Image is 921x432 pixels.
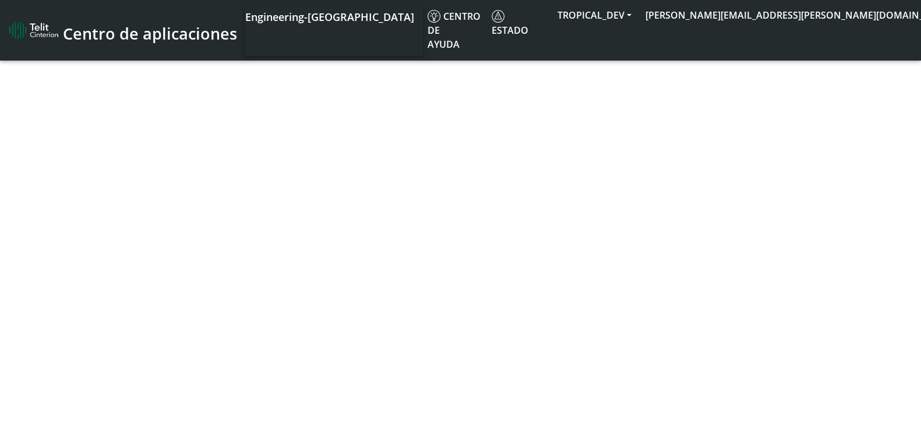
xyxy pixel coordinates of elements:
img: status.svg [492,10,504,23]
a: Centro de aplicaciones [9,18,235,43]
span: Engineering-[GEOGRAPHIC_DATA] [245,10,414,24]
span: Centro de ayuda [428,10,481,51]
span: Centro de aplicaciones [63,23,237,44]
img: knowledge.svg [428,10,440,23]
a: Tu instancia actual de la plataforma [245,5,414,28]
a: Estado [487,5,551,42]
img: logo-telit-cinterion-gw-new.png [9,21,58,40]
span: Estado [492,10,528,37]
a: Centro de ayuda [423,5,487,56]
button: TROPICAL_DEV [551,5,638,26]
